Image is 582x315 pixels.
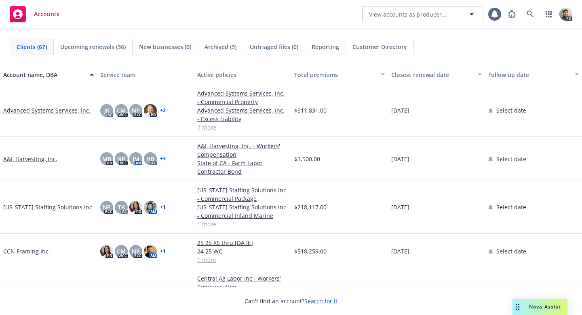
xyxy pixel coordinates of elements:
span: [DATE] [391,247,409,255]
a: Central Ag Labor Inc - Workers' Compensation [197,274,288,291]
span: HB [146,155,154,163]
span: Upcoming renewals (36) [60,43,126,51]
button: Active policies [194,65,291,84]
a: [US_STATE] Staffing Solutions Inc - Commercial Package [197,186,288,203]
a: Search for it [304,297,337,305]
a: Report a Bug [504,6,520,22]
span: Can't find an account? [245,297,337,305]
div: Drag to move [512,299,523,315]
button: Service team [97,65,194,84]
span: CM [117,247,126,255]
div: Follow up date [488,70,570,79]
a: + 3 [160,156,166,161]
a: CCN Framing Inc. [3,247,50,255]
span: $1,500.00 [294,155,320,163]
span: View accounts as producer... [369,10,447,19]
a: Search [522,6,538,22]
span: CM [117,106,126,115]
a: [US_STATE] Staffing Solutions Inc - Commercial Inland Marine [197,203,288,220]
span: [DATE] [391,203,409,211]
img: photo [559,8,572,21]
span: Archived (3) [205,43,236,51]
img: photo [144,245,157,258]
a: 1 more [197,220,288,228]
span: $518,259.00 [294,247,327,255]
a: Advanced Systems Services, Inc. - Commercial Property [197,89,288,106]
img: photo [129,201,142,214]
button: Total premiums [291,65,388,84]
img: photo [144,201,157,214]
div: Total premiums [294,70,376,79]
img: photo [144,104,157,117]
span: NP [132,106,140,115]
a: A&L Harvesting, Inc. - Workers' Compensation [197,142,288,159]
div: Active policies [197,70,288,79]
span: Select date [496,155,526,163]
span: Nova Assist [529,303,561,310]
span: Customer Directory [352,43,407,51]
span: Reporting [312,43,339,51]
span: [DATE] [391,155,409,163]
span: Accounts [34,11,59,17]
span: JK [104,106,110,115]
span: Select date [496,106,526,115]
a: [US_STATE] Staffing Solutions Inc [3,203,92,211]
a: 24 25 WC [197,247,288,255]
span: Untriaged files (0) [250,43,298,51]
a: 1 more [197,255,288,264]
span: NP [132,247,140,255]
span: NP [117,155,125,163]
a: + 1 [160,249,166,254]
span: TK [118,203,125,211]
button: Closest renewal date [388,65,485,84]
span: NP [103,203,111,211]
a: Accounts [6,3,63,26]
button: Nova Assist [512,299,567,315]
span: MB [102,155,111,163]
button: Follow up date [485,65,582,84]
a: + 2 [160,108,166,113]
span: [DATE] [391,106,409,115]
span: Select date [496,203,526,211]
span: JM [133,155,139,163]
span: Select date [496,247,526,255]
a: + 1 [160,205,166,210]
img: photo [100,245,113,258]
a: Advanced Systems Services, Inc. - Excess Liability [197,106,288,123]
a: 7 more [197,123,288,132]
div: Service team [100,70,191,79]
span: Clients (67) [17,43,47,51]
span: $218,117.00 [294,203,327,211]
span: New businesses (0) [139,43,191,51]
div: Closest renewal date [391,70,473,79]
span: $311,831.00 [294,106,327,115]
a: Advanced Systems Services, Inc. [3,106,91,115]
a: 25 25 XS thru [DATE] [197,238,288,247]
div: Account name, DBA [3,70,85,79]
a: A&L Harvesting, Inc. [3,155,57,163]
a: State of CA - Farm Labor Contractor Bond [197,159,288,176]
button: View accounts as producer... [362,6,483,22]
a: Switch app [541,6,557,22]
